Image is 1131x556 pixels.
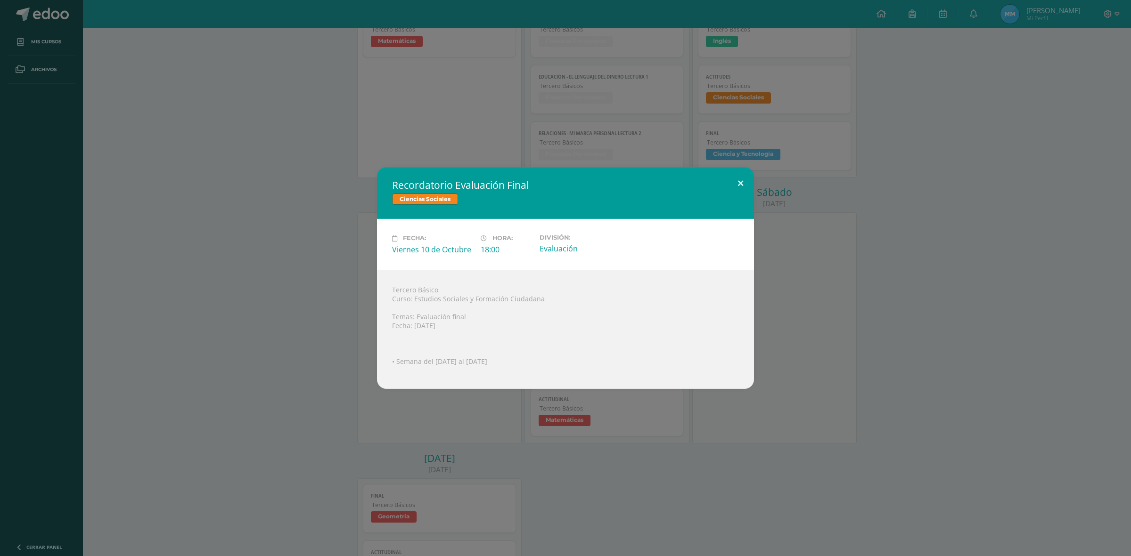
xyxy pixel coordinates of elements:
label: División: [540,234,621,241]
button: Close (Esc) [727,167,754,199]
span: Ciencias Sociales [392,193,458,205]
span: Fecha: [403,235,426,242]
h2: Recordatorio Evaluación Final [392,178,739,192]
div: Evaluación [540,243,621,254]
div: 18:00 [481,244,532,255]
div: Viernes 10 de Octubre [392,244,473,255]
span: Hora: [492,235,513,242]
div: Tercero Básico Curso: Estudios Sociales y Formación Ciudadana Temas: Evaluación final Fecha: [DAT... [377,270,754,389]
